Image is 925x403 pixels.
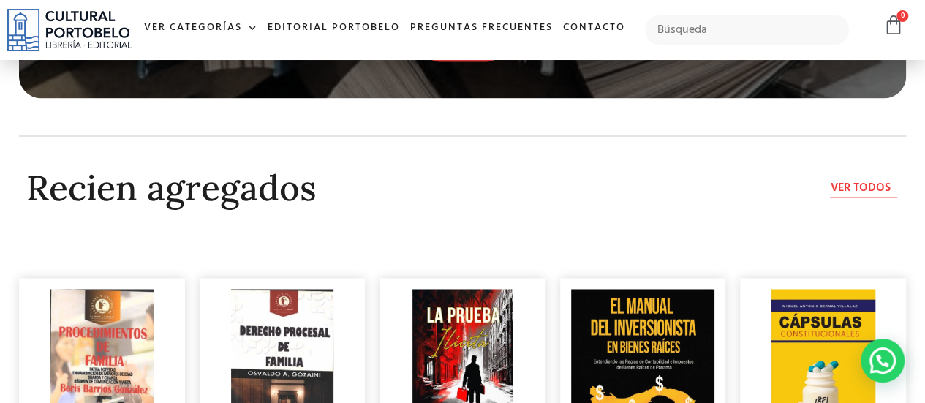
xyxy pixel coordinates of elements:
a: Preguntas frecuentes [405,12,558,44]
input: Búsqueda [645,15,849,45]
span: 0 [896,10,908,22]
span: Ver todos [830,179,890,197]
h2: Recien agregados [26,169,710,208]
a: Ver todos [830,179,897,197]
a: 0 [883,15,904,36]
a: Ver Categorías [139,12,263,44]
a: Contacto [558,12,630,44]
a: Editorial Portobelo [263,12,405,44]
